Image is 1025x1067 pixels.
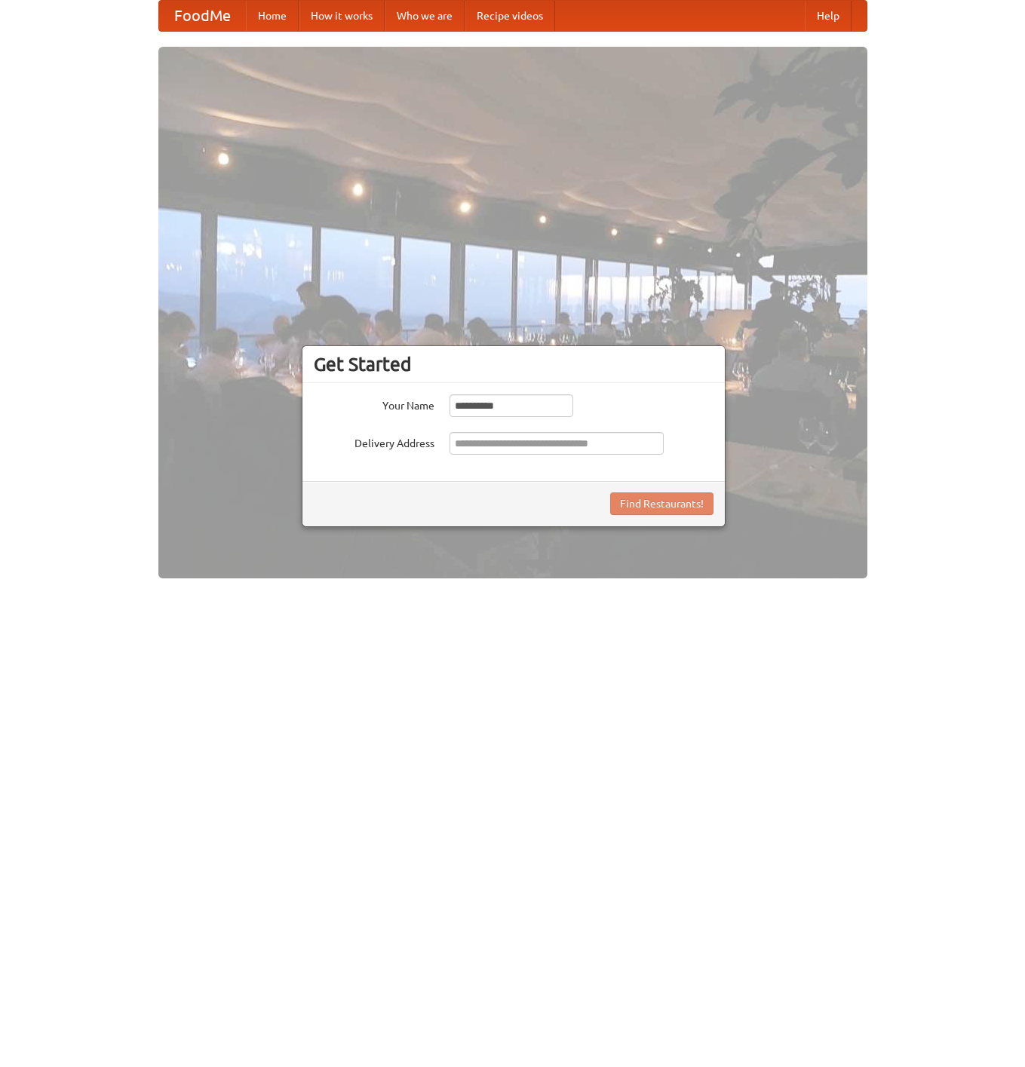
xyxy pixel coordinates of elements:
[314,353,714,376] h3: Get Started
[299,1,385,31] a: How it works
[385,1,465,31] a: Who we are
[610,492,714,515] button: Find Restaurants!
[314,432,434,451] label: Delivery Address
[159,1,246,31] a: FoodMe
[246,1,299,31] a: Home
[314,394,434,413] label: Your Name
[465,1,555,31] a: Recipe videos
[805,1,852,31] a: Help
